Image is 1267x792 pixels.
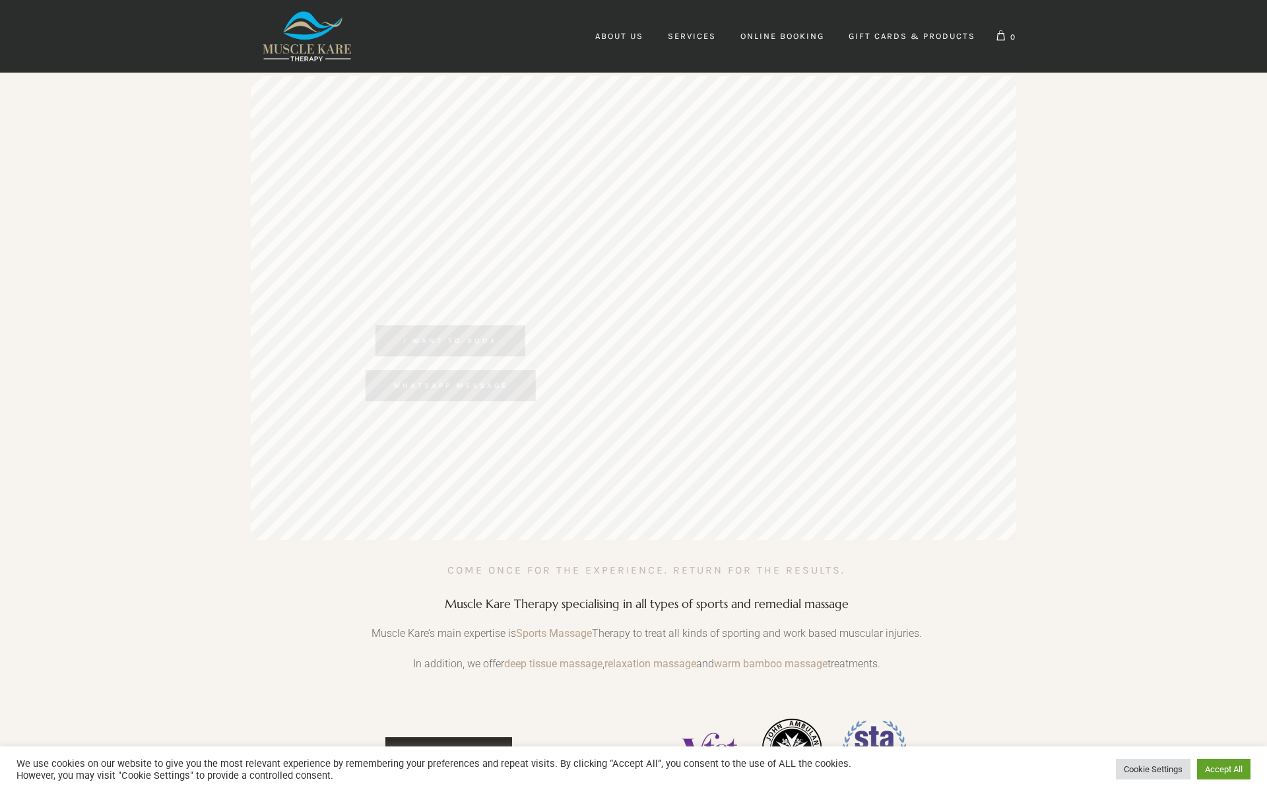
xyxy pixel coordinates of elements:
h4: Sporting and Work Based Muscular Injuries SORTED... [246,273,680,306]
a: Gift Cards & Products [837,23,987,49]
span: About Us [595,31,643,41]
rs-layer: WHATSAPP MESSAGE [366,370,536,401]
span: Gift Cards & Products [849,31,975,41]
p: Muscle Kare’s main expertise is Therapy to treat all kinds of sporting and work based muscular in... [354,625,940,655]
div: We use cookies on our website to give you the most relevant experience by remembering your prefer... [16,758,880,781]
a: Services [656,23,728,49]
img: Sports Therapy Association [841,715,907,781]
img: St Johns Ambulance [759,715,825,781]
a: relaxation massage [604,657,696,670]
p: In addition, we offer , and treatments. [354,655,940,686]
span: Services [668,31,716,41]
h4: Come once for the experience. Return for the results. [447,561,845,579]
a: more about us [385,737,512,768]
span: Online Booking [740,31,824,41]
h3: Muscle Kare Therapy specialising in all types of sports and remedial massage [354,596,940,612]
img: Vocational Training Charitable Trust [676,715,742,781]
a: Cookie Settings [1116,759,1190,779]
a: About Us [583,23,655,49]
rs-layer: I WANT TO BOOK [375,325,525,356]
a: deep tissue massage [504,657,602,670]
a: Online Booking [729,23,836,49]
a: warm bamboo massage [714,657,828,670]
a: Sports Massage [516,627,592,640]
a: Accept All [1197,759,1251,779]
